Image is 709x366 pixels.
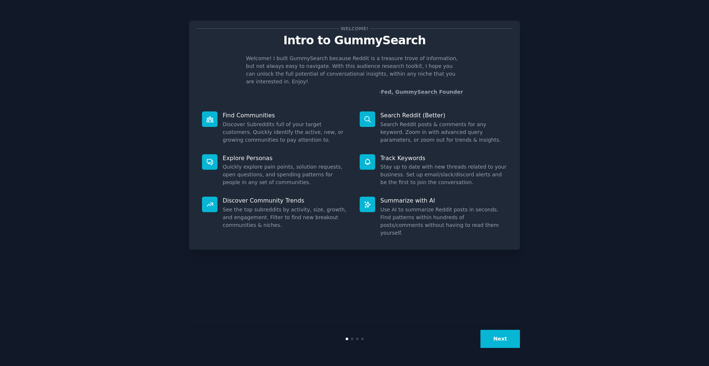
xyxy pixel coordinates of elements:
button: Next [480,330,520,348]
p: Track Keywords [380,154,507,162]
dd: Discover Subreddits full of your target customers. Quickly identify the active, new, or growing c... [223,121,349,144]
dd: See the top subreddits by activity, size, growth, and engagement. Filter to find new breakout com... [223,206,349,229]
p: Discover Community Trends [223,197,349,204]
p: Find Communities [223,111,349,119]
a: Fed, GummySearch Founder [381,89,463,95]
dd: Quickly explore pain points, solution requests, open questions, and spending patterns for people ... [223,163,349,186]
p: Summarize with AI [380,197,507,204]
p: Welcome! I built GummySearch because Reddit is a treasure trove of information, but not always ea... [246,55,463,86]
dd: Use AI to summarize Reddit posts in seconds. Find patterns within hundreds of posts/comments with... [380,206,507,237]
dd: Search Reddit posts & comments for any keyword. Zoom in with advanced query parameters, or zoom o... [380,121,507,144]
span: Welcome! [339,25,370,32]
div: - [379,88,463,96]
dd: Stay up to date with new threads related to your business. Set up email/slack/discord alerts and ... [380,163,507,186]
p: Search Reddit (Better) [380,111,507,119]
p: Explore Personas [223,154,349,162]
p: Intro to GummySearch [197,34,512,47]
